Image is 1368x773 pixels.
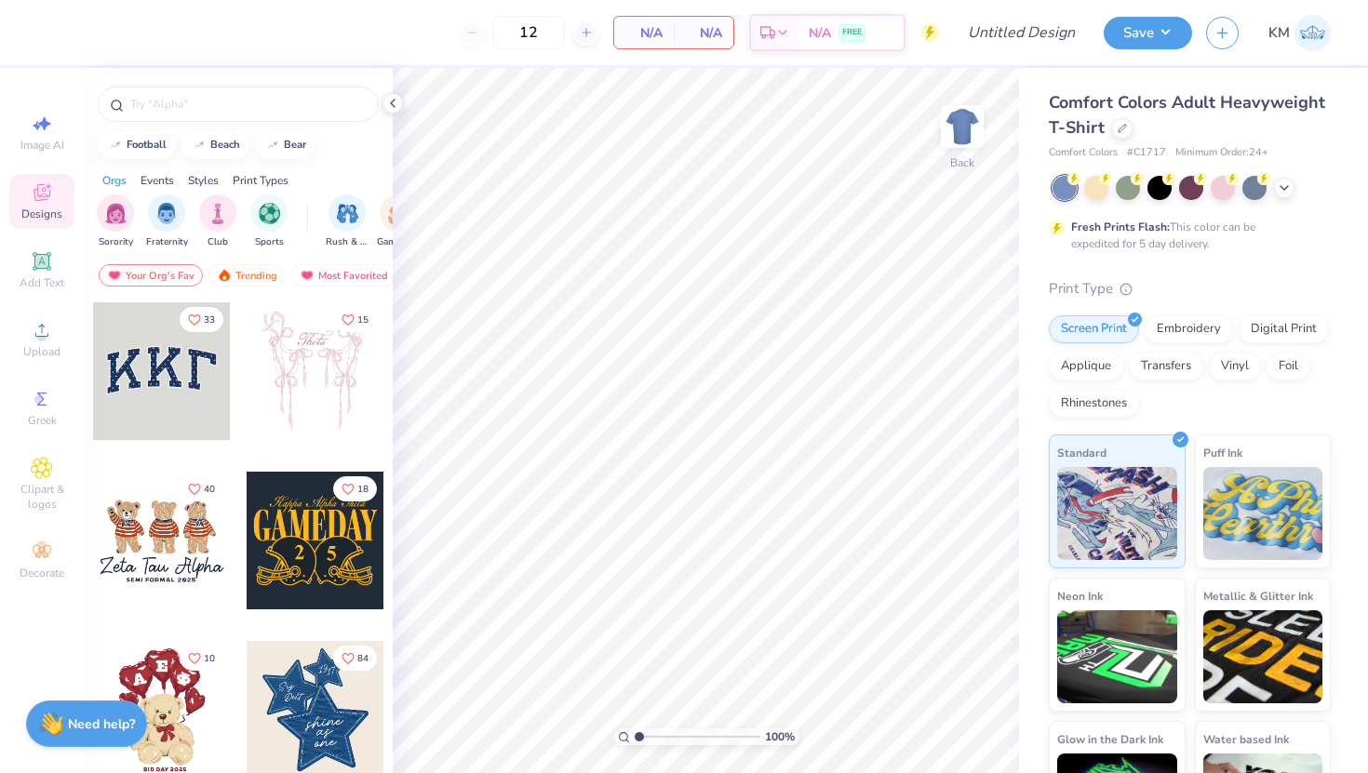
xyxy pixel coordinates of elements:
[208,264,286,287] div: Trending
[108,140,123,151] img: trend_line.gif
[842,26,862,39] span: FREE
[204,315,215,325] span: 33
[181,131,248,159] button: beach
[127,140,167,150] div: football
[326,194,369,249] div: filter for Rush & Bid
[300,269,315,282] img: most_fav.gif
[28,413,57,428] span: Greek
[1104,17,1192,49] button: Save
[1057,729,1163,749] span: Glow in the Dark Ink
[20,566,64,580] span: Decorate
[1203,610,1323,703] img: Metallic & Glitter Ink
[255,131,315,159] button: bear
[1203,443,1242,462] span: Puff Ink
[1049,145,1118,161] span: Comfort Colors
[128,95,367,113] input: Try "Alpha"
[377,235,420,249] span: Game Day
[204,485,215,494] span: 40
[291,264,396,287] div: Most Favorited
[192,140,207,151] img: trend_line.gif
[333,646,377,671] button: Like
[199,194,236,249] div: filter for Club
[1267,353,1310,380] div: Foil
[1203,467,1323,560] img: Puff Ink
[208,203,228,224] img: Club Image
[1049,390,1139,418] div: Rhinestones
[23,344,60,359] span: Upload
[180,476,223,501] button: Like
[388,203,409,224] img: Game Day Image
[20,275,64,290] span: Add Text
[146,194,188,249] button: filter button
[1049,315,1139,343] div: Screen Print
[204,654,215,663] span: 10
[1129,353,1203,380] div: Transfers
[105,203,127,224] img: Sorority Image
[107,269,122,282] img: most_fav.gif
[97,194,134,249] button: filter button
[809,23,831,43] span: N/A
[146,235,188,249] span: Fraternity
[1268,22,1290,44] span: KM
[156,203,177,224] img: Fraternity Image
[1268,15,1331,51] a: KM
[1057,443,1106,462] span: Standard
[99,264,203,287] div: Your Org's Fav
[20,138,64,153] span: Image AI
[1057,610,1177,703] img: Neon Ink
[1203,586,1313,606] span: Metallic & Glitter Ink
[377,194,420,249] div: filter for Game Day
[1071,220,1170,234] strong: Fresh Prints Flash:
[1057,586,1103,606] span: Neon Ink
[199,194,236,249] button: filter button
[357,485,369,494] span: 18
[250,194,288,249] div: filter for Sports
[1239,315,1329,343] div: Digital Print
[217,269,232,282] img: trending.gif
[259,203,280,224] img: Sports Image
[1127,145,1166,161] span: # C1717
[68,715,135,733] strong: Need help?
[141,172,174,189] div: Events
[765,728,795,745] span: 100 %
[326,235,369,249] span: Rush & Bid
[377,194,420,249] button: filter button
[21,207,62,221] span: Designs
[1049,353,1123,380] div: Applique
[1071,219,1300,252] div: This color can be expedited for 5 day delivery.
[210,140,240,150] div: beach
[102,172,127,189] div: Orgs
[208,235,228,249] span: Club
[250,194,288,249] button: filter button
[333,307,377,332] button: Like
[1057,467,1177,560] img: Standard
[1203,729,1289,749] span: Water based Ink
[1145,315,1233,343] div: Embroidery
[265,140,280,151] img: trend_line.gif
[98,131,175,159] button: football
[1175,145,1268,161] span: Minimum Order: 24 +
[99,235,133,249] span: Sorority
[685,23,722,43] span: N/A
[188,172,219,189] div: Styles
[180,646,223,671] button: Like
[953,14,1090,51] input: Untitled Design
[950,154,974,171] div: Back
[492,16,565,49] input: – –
[326,194,369,249] button: filter button
[1209,353,1261,380] div: Vinyl
[944,108,981,145] img: Back
[255,235,284,249] span: Sports
[1294,15,1331,51] img: Kylia Mease
[357,654,369,663] span: 84
[284,140,306,150] div: bear
[97,194,134,249] div: filter for Sorority
[233,172,288,189] div: Print Types
[9,482,74,512] span: Clipart & logos
[357,315,369,325] span: 15
[146,194,188,249] div: filter for Fraternity
[180,307,223,332] button: Like
[1049,91,1325,139] span: Comfort Colors Adult Heavyweight T-Shirt
[337,203,358,224] img: Rush & Bid Image
[333,476,377,501] button: Like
